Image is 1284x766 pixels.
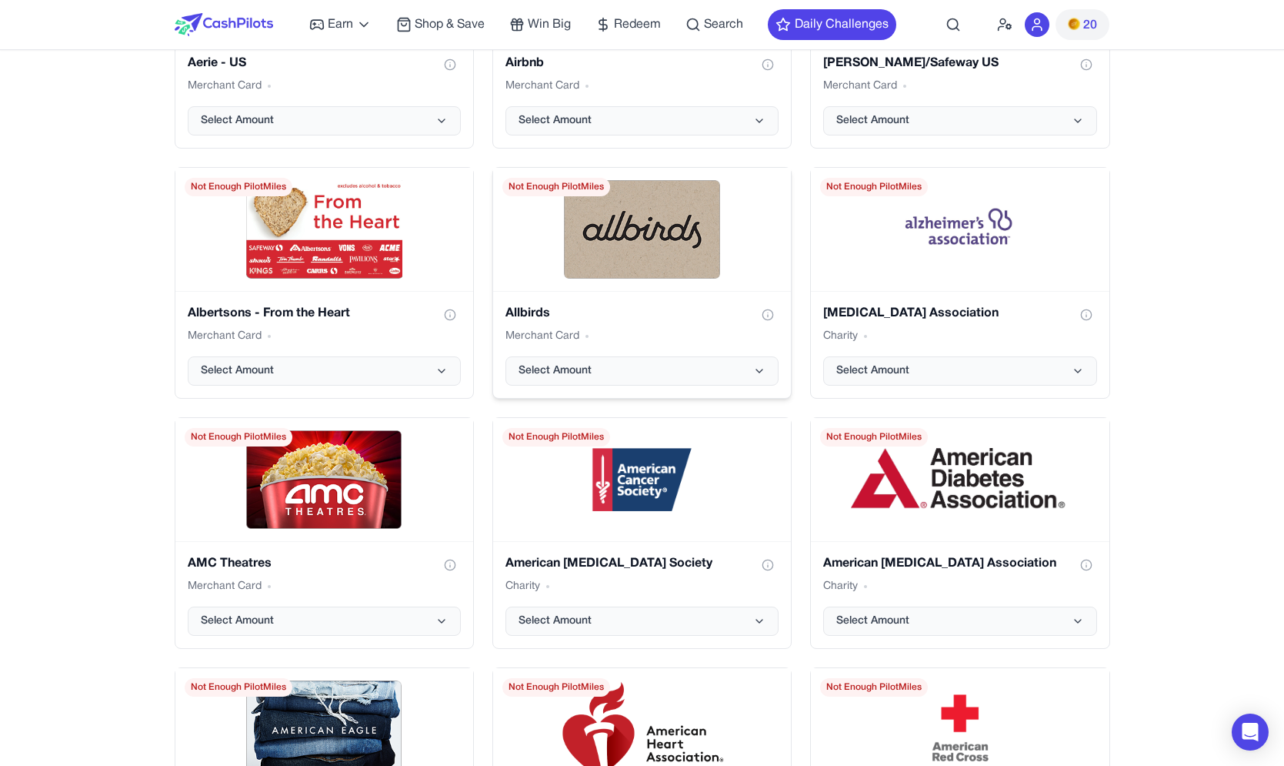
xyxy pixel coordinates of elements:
span: Select Amount [201,363,274,379]
button: Select Amount [188,356,461,386]
button: Show gift card information [439,554,461,576]
span: Merchant Card [188,79,262,94]
h3: Albertsons - From the Heart [188,304,350,323]
button: Select Amount [823,106,1096,135]
img: /default-reward-image.png [246,180,402,279]
div: Albertsons - From the Heart gift card [175,167,474,399]
a: Search [685,15,743,34]
span: Not Enough PilotMiles [820,428,928,447]
span: Select Amount [519,614,592,629]
img: /default-reward-image.png [897,180,1024,279]
div: Allbirds gift card [492,167,792,399]
span: Earn [328,15,353,34]
span: Redeem [614,15,661,34]
a: Redeem [595,15,661,34]
button: Show gift card information [1076,554,1097,576]
span: Select Amount [519,113,592,129]
span: 20 [1083,16,1097,35]
button: Select Amount [505,607,779,636]
h3: Allbirds [505,304,550,323]
a: Earn [309,15,372,34]
span: Merchant Card [188,579,262,594]
img: /default-reward-image.png [851,448,1069,511]
button: Select Amount [188,106,461,135]
h3: [MEDICAL_DATA] Association [823,304,999,323]
span: Select Amount [836,113,909,129]
span: Charity [505,579,540,594]
span: Not Enough PilotMiles [820,678,928,697]
span: Not Enough PilotMiles [820,178,928,196]
img: PMs [1068,18,1080,30]
button: Show gift card information [757,304,779,326]
button: Show gift card information [1076,304,1097,326]
button: Select Amount [823,607,1096,636]
button: Select Amount [823,356,1096,386]
button: Select Amount [505,356,779,386]
span: Select Amount [836,363,909,379]
button: Show gift card information [439,54,461,75]
div: American Diabetes Association gift card [810,417,1109,649]
span: Select Amount [201,614,274,629]
span: Merchant Card [188,329,262,344]
div: AMC Theatres gift card [175,417,474,649]
h3: AMC Theatres [188,554,272,573]
span: Not Enough PilotMiles [185,178,292,196]
h3: Aerie - US [188,54,246,72]
a: Shop & Save [396,15,485,34]
span: Merchant Card [823,79,897,94]
div: American Cancer Society gift card [492,417,792,649]
span: Merchant Card [505,79,579,94]
span: Select Amount [836,614,909,629]
span: Charity [823,329,858,344]
h3: [PERSON_NAME]/Safeway US [823,54,999,72]
button: Select Amount [188,607,461,636]
button: Daily Challenges [768,9,896,40]
span: Not Enough PilotMiles [502,178,610,196]
button: Select Amount [505,106,779,135]
h3: American [MEDICAL_DATA] Association [823,554,1056,573]
img: /default-reward-image.png [576,430,708,529]
a: Win Big [509,15,571,34]
h3: Airbnb [505,54,544,72]
span: Not Enough PilotMiles [502,678,610,697]
span: Select Amount [201,113,274,129]
img: /default-reward-image.png [246,430,402,529]
span: Merchant Card [505,329,579,344]
span: Not Enough PilotMiles [185,428,292,447]
h3: American [MEDICAL_DATA] Society [505,554,712,573]
div: Open Intercom Messenger [1232,714,1269,751]
span: Select Amount [519,363,592,379]
span: Not Enough PilotMiles [502,428,610,447]
span: Search [704,15,743,34]
img: CashPilots Logo [175,13,273,36]
img: /default-reward-image.png [564,180,719,279]
button: Show gift card information [439,304,461,326]
span: Win Big [528,15,571,34]
button: Show gift card information [1076,54,1097,75]
button: Show gift card information [757,54,779,75]
span: Not Enough PilotMiles [185,678,292,697]
span: Charity [823,579,858,594]
div: Alzheimer's Association gift card [810,167,1109,399]
button: Show gift card information [757,554,779,576]
button: PMs20 [1056,9,1109,40]
span: Shop & Save [415,15,485,34]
